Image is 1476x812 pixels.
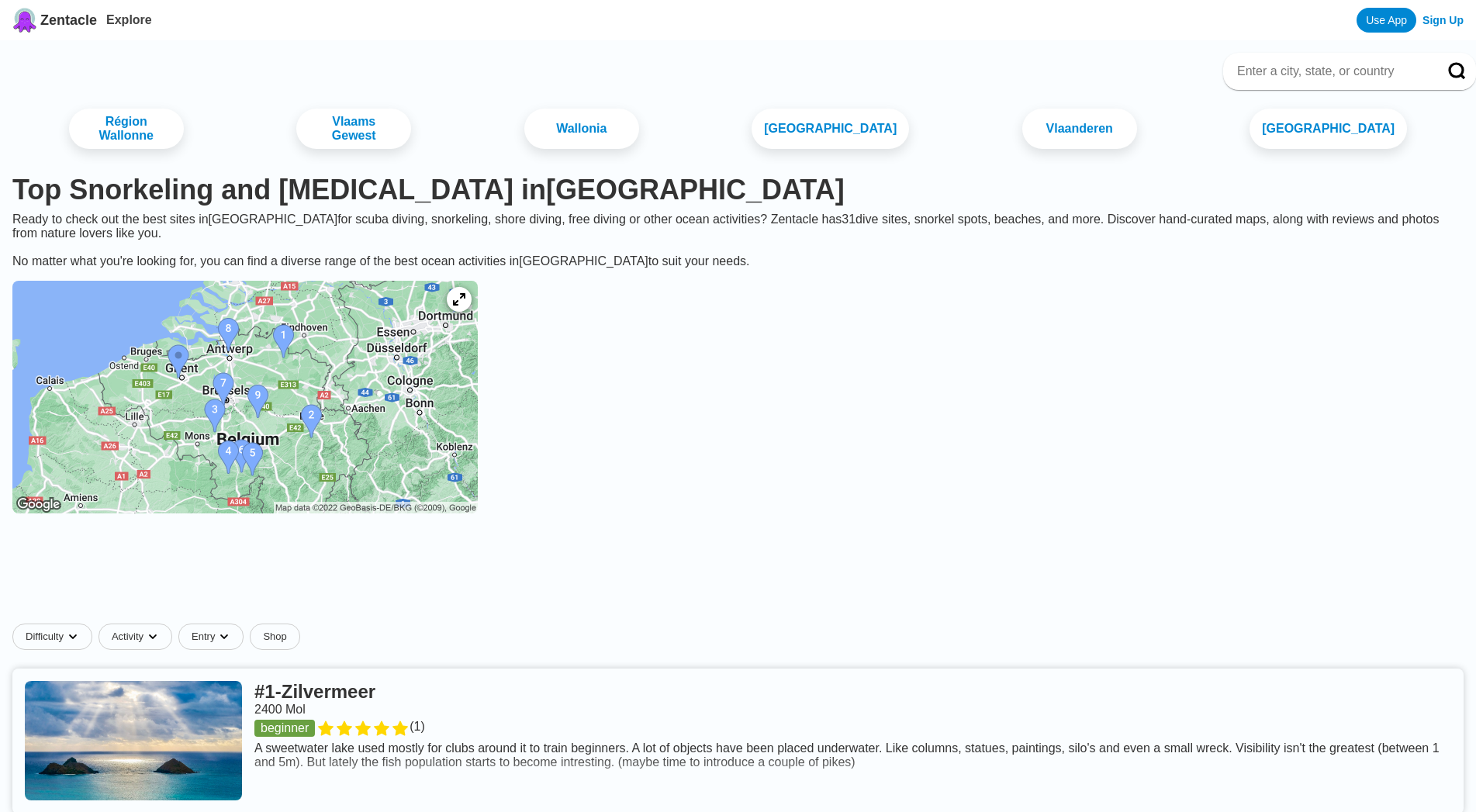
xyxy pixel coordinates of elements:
span: Entry [192,631,215,643]
img: Zentacle logo [12,8,37,33]
a: Shop [250,624,299,650]
a: Région Wallonne [69,109,184,149]
a: Explore [106,13,152,26]
span: Zentacle [40,12,97,29]
img: dropdown caret [67,631,79,643]
h1: Top Snorkeling and [MEDICAL_DATA] in [GEOGRAPHIC_DATA] [12,174,1464,206]
a: [GEOGRAPHIC_DATA] [1250,109,1407,149]
a: [GEOGRAPHIC_DATA] [752,109,909,149]
span: Difficulty [26,631,64,643]
input: Enter a city, state, or country [1236,64,1426,79]
a: Vlaams Gewest [296,109,411,149]
a: Sign Up [1422,14,1464,26]
img: Belgium dive site map [12,281,478,513]
a: Vlaanderen [1022,109,1137,149]
button: Entrydropdown caret [178,624,250,650]
img: dropdown caret [147,631,159,643]
img: dropdown caret [218,631,230,643]
a: Use App [1357,8,1416,33]
a: Zentacle logoZentacle [12,8,97,33]
button: Difficultydropdown caret [12,624,99,650]
span: Activity [112,631,143,643]
a: Wallonia [524,109,639,149]
button: Activitydropdown caret [99,624,178,650]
